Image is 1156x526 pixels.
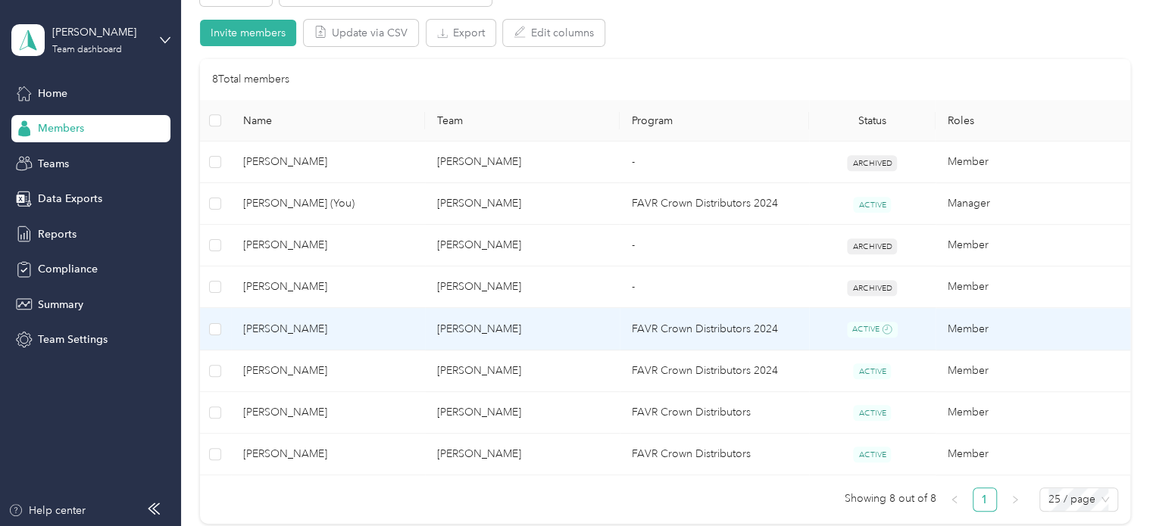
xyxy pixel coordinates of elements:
[973,487,997,512] li: 1
[620,434,809,475] td: FAVR Crown Distributors
[620,142,809,183] td: -
[425,100,620,142] th: Team
[620,350,809,392] td: FAVR Crown Distributors 2024
[243,237,414,254] span: [PERSON_NAME]
[1039,487,1118,512] div: Page Size
[936,142,1130,183] td: Member
[1003,487,1027,512] button: right
[620,100,809,142] th: Program
[231,100,426,142] th: Name
[231,308,426,350] td: Morgan P. Roets
[503,20,605,46] button: Edit columns
[620,225,809,266] td: -
[38,191,102,207] span: Data Exports
[426,20,495,46] button: Export
[809,100,936,142] th: Status
[243,279,414,295] span: [PERSON_NAME]
[942,487,967,512] li: Previous Page
[243,195,414,212] span: [PERSON_NAME] (You)
[425,266,620,308] td: Joe Cleveland
[231,434,426,475] td: Jason L. Garst
[200,20,296,46] button: Invite members
[936,266,1130,308] td: Member
[425,142,620,183] td: Joe Cleveland
[38,261,98,277] span: Compliance
[231,183,426,225] td: Joseph B. Cleveland (You)
[853,405,891,421] span: ACTIVE
[1011,495,1020,504] span: right
[1003,487,1027,512] li: Next Page
[212,71,289,88] p: 8 Total members
[425,392,620,434] td: Joe Cleveland
[950,495,959,504] span: left
[620,183,809,225] td: FAVR Crown Distributors 2024
[243,404,414,421] span: [PERSON_NAME]
[304,20,418,46] button: Update via CSV
[620,308,809,350] td: FAVR Crown Distributors 2024
[936,434,1130,475] td: Member
[38,120,84,136] span: Members
[231,142,426,183] td: Christopher L. Windholz
[936,350,1130,392] td: Member
[425,183,620,225] td: Joe Cleveland
[425,225,620,266] td: Joe Cleveland
[231,392,426,434] td: Dustin J. Wiegert
[38,86,67,101] span: Home
[847,155,897,171] span: ARCHIVED
[243,363,414,379] span: [PERSON_NAME]
[38,331,108,347] span: Team Settings
[243,321,414,338] span: [PERSON_NAME]
[1071,441,1156,526] iframe: Everlance-gr Chat Button Frame
[231,266,426,308] td: Cody D. Walters
[620,266,809,308] td: -
[425,350,620,392] td: Joe Cleveland
[936,100,1130,142] th: Roles
[847,238,897,254] span: ARCHIVED
[425,434,620,475] td: Joe Cleveland
[52,45,122,54] div: Team dashboard
[936,225,1130,266] td: Member
[973,488,996,511] a: 1
[845,487,936,510] span: Showing 8 out of 8
[425,308,620,350] td: Joe Cleveland
[52,24,147,40] div: [PERSON_NAME]
[243,446,414,462] span: [PERSON_NAME]
[847,322,898,338] span: ACTIVE
[1048,488,1109,511] span: 25 / page
[231,225,426,266] td: Rian E. Reeder
[853,447,891,462] span: ACTIVE
[936,183,1130,225] td: Manager
[853,197,891,213] span: ACTIVE
[8,503,86,518] button: Help center
[620,392,809,434] td: FAVR Crown Distributors
[243,114,414,127] span: Name
[936,392,1130,434] td: Member
[936,308,1130,350] td: Member
[38,226,77,242] span: Reports
[243,154,414,170] span: [PERSON_NAME]
[231,350,426,392] td: Krista L. Holden
[38,156,69,172] span: Teams
[942,487,967,512] button: left
[847,280,897,296] span: ARCHIVED
[38,297,83,313] span: Summary
[853,363,891,379] span: ACTIVE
